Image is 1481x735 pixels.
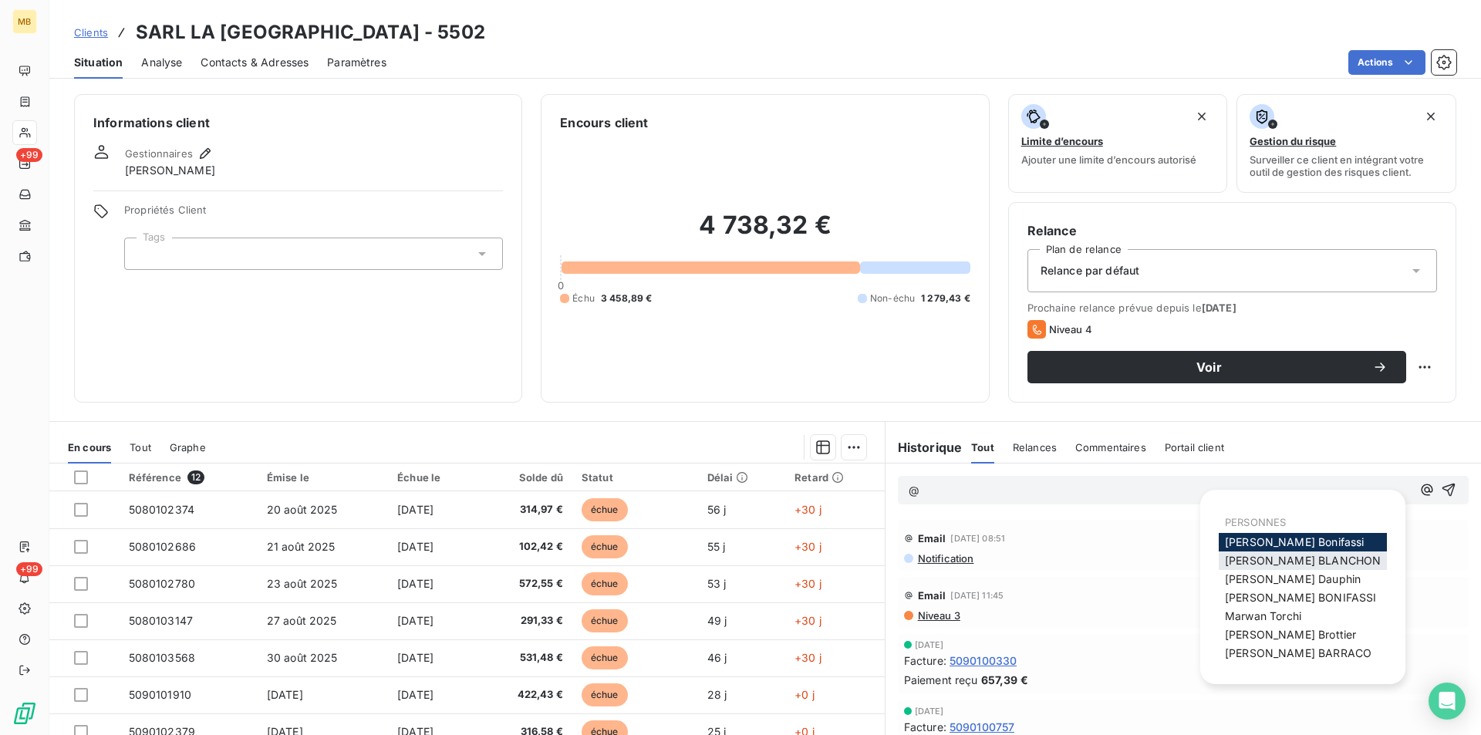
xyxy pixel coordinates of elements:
[1075,441,1146,453] span: Commentaires
[397,651,434,664] span: [DATE]
[129,540,197,553] span: 5080102686
[397,614,434,627] span: [DATE]
[1250,153,1443,178] span: Surveiller ce client en intégrant votre outil de gestion des risques client.
[129,688,192,701] span: 5090101910
[1027,351,1406,383] button: Voir
[560,113,648,132] h6: Encours client
[93,113,503,132] h6: Informations client
[1429,683,1466,720] div: Open Intercom Messenger
[582,535,628,558] span: échue
[1348,50,1425,75] button: Actions
[267,614,337,627] span: 27 août 2025
[74,55,123,70] span: Situation
[707,577,727,590] span: 53 j
[582,498,628,521] span: échue
[397,688,434,701] span: [DATE]
[601,292,653,305] span: 3 458,89 €
[582,646,628,669] span: échue
[487,687,563,703] span: 422,43 €
[12,701,37,726] img: Logo LeanPay
[950,652,1017,669] span: 5090100330
[327,55,386,70] span: Paramètres
[487,576,563,592] span: 572,55 €
[487,471,563,484] div: Solde dû
[1236,94,1456,193] button: Gestion du risqueSurveiller ce client en intégrant votre outil de gestion des risques client.
[794,577,821,590] span: +30 j
[267,471,379,484] div: Émise le
[187,470,204,484] span: 12
[125,147,193,160] span: Gestionnaires
[1225,646,1371,659] span: [PERSON_NAME] BARRACO
[794,471,875,484] div: Retard
[397,540,434,553] span: [DATE]
[582,471,689,484] div: Statut
[125,163,215,178] span: [PERSON_NAME]
[916,609,960,622] span: Niveau 3
[130,441,151,453] span: Tout
[794,503,821,516] span: +30 j
[129,651,196,664] span: 5080103568
[794,651,821,664] span: +30 j
[950,591,1004,600] span: [DATE] 11:45
[1041,263,1140,278] span: Relance par défaut
[707,614,727,627] span: 49 j
[921,292,970,305] span: 1 279,43 €
[916,552,974,565] span: Notification
[707,540,726,553] span: 55 j
[707,651,727,664] span: 46 j
[267,688,303,701] span: [DATE]
[74,26,108,39] span: Clients
[141,55,182,70] span: Analyse
[981,672,1028,688] span: 657,39 €
[915,640,944,649] span: [DATE]
[1225,516,1286,528] span: PERSONNES
[1225,572,1361,585] span: [PERSON_NAME] Dauphin
[129,503,195,516] span: 5080102374
[16,148,42,162] span: +99
[201,55,309,70] span: Contacts & Adresses
[129,470,248,484] div: Référence
[137,247,150,261] input: Ajouter une valeur
[950,719,1015,735] span: 5090100757
[707,471,777,484] div: Délai
[1021,135,1103,147] span: Limite d’encours
[267,577,338,590] span: 23 août 2025
[487,502,563,518] span: 314,97 €
[129,614,194,627] span: 5080103147
[909,484,919,497] span: @
[1049,323,1092,335] span: Niveau 4
[267,503,338,516] span: 20 août 2025
[582,683,628,706] span: échue
[12,9,37,34] div: MB
[904,652,946,669] span: Facture :
[397,471,469,484] div: Échue le
[915,706,944,716] span: [DATE]
[487,613,563,629] span: 291,33 €
[16,562,42,576] span: +99
[267,651,338,664] span: 30 août 2025
[918,589,946,602] span: Email
[68,441,111,453] span: En cours
[1027,221,1437,240] h6: Relance
[1225,609,1301,622] span: Marwan Torchi
[572,292,595,305] span: Échu
[904,719,946,735] span: Facture :
[124,204,503,225] span: Propriétés Client
[136,19,485,46] h3: SARL LA [GEOGRAPHIC_DATA] - 5502
[1225,628,1356,641] span: [PERSON_NAME] Brottier
[1021,153,1196,166] span: Ajouter une limite d’encours autorisé
[1008,94,1228,193] button: Limite d’encoursAjouter une limite d’encours autorisé
[487,539,563,555] span: 102,42 €
[1225,591,1376,604] span: [PERSON_NAME] BONIFASSI
[170,441,206,453] span: Graphe
[1027,302,1437,314] span: Prochaine relance prévue depuis le
[886,438,963,457] h6: Historique
[918,532,946,545] span: Email
[707,503,727,516] span: 56 j
[1046,361,1372,373] span: Voir
[1225,554,1381,567] span: [PERSON_NAME] BLANCHON
[1013,441,1057,453] span: Relances
[794,688,815,701] span: +0 j
[794,614,821,627] span: +30 j
[397,577,434,590] span: [DATE]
